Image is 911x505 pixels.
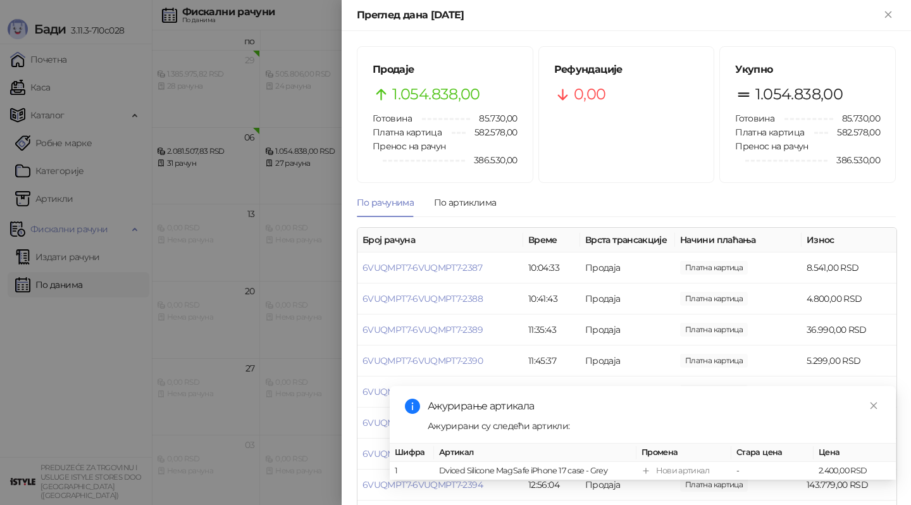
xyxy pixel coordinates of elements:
[636,444,731,462] th: Промена
[881,8,896,23] button: Close
[470,111,517,125] span: 85.730,00
[434,444,636,462] th: Артикал
[814,462,896,480] td: 2.400,00 RSD
[574,82,605,106] span: 0,00
[363,386,480,397] a: 6VUQMPT7-6VUQMPT7-2391
[405,399,420,414] span: info-circle
[434,462,636,480] td: Dviced Silicone MagSafe iPhone 17 case - Grey
[675,228,802,253] th: Начини плаћања
[466,125,517,139] span: 582.578,00
[357,228,523,253] th: Број рачуна
[680,323,748,337] span: 36.990,00
[373,140,445,152] span: Пренос на рачун
[580,377,675,408] td: Продаја
[523,315,580,346] td: 11:35:43
[580,346,675,377] td: Продаја
[523,284,580,315] td: 10:41:43
[755,82,843,106] span: 1.054.838,00
[465,153,517,167] span: 386.530,00
[363,479,483,490] a: 6VUQMPT7-6VUQMPT7-2394
[363,417,482,428] a: 6VUQMPT7-6VUQMPT7-2392
[523,228,580,253] th: Време
[523,346,580,377] td: 11:45:37
[833,111,880,125] span: 85.730,00
[680,385,748,399] span: 3.590,00
[434,196,496,209] div: По артиклима
[735,113,774,124] span: Готовина
[357,8,881,23] div: Преглед дана [DATE]
[735,62,880,77] h5: Укупно
[731,462,814,480] td: -
[390,444,434,462] th: Шифра
[392,82,480,106] span: 1.054.838,00
[554,62,699,77] h5: Рефундације
[363,448,482,459] a: 6VUQMPT7-6VUQMPT7-2393
[802,228,896,253] th: Износ
[802,377,896,408] td: 3.590,00 RSD
[373,62,517,77] h5: Продаје
[373,113,412,124] span: Готовина
[656,464,709,477] div: Нови артикал
[363,262,482,273] a: 6VUQMPT7-6VUQMPT7-2387
[428,399,881,414] div: Ажурирање артикала
[827,153,880,167] span: 386.530,00
[735,140,808,152] span: Пренос на рачун
[580,315,675,346] td: Продаја
[580,228,675,253] th: Врста трансакције
[523,377,580,408] td: 12:23:02
[580,284,675,315] td: Продаја
[680,261,748,275] span: 8.541,00
[802,253,896,284] td: 8.541,00 RSD
[802,346,896,377] td: 5.299,00 RSD
[580,253,675,284] td: Продаја
[828,125,880,139] span: 582.578,00
[814,444,896,462] th: Цена
[680,292,748,306] span: 4.800,00
[523,253,580,284] td: 10:04:33
[731,444,814,462] th: Стара цена
[363,355,483,366] a: 6VUQMPT7-6VUQMPT7-2390
[390,462,434,480] td: 1
[357,196,414,209] div: По рачунима
[869,401,878,410] span: close
[867,399,881,413] a: Close
[373,127,442,138] span: Платна картица
[363,324,483,335] a: 6VUQMPT7-6VUQMPT7-2389
[680,354,748,368] span: 5.299,00
[735,127,804,138] span: Платна картица
[802,315,896,346] td: 36.990,00 RSD
[363,293,483,304] a: 6VUQMPT7-6VUQMPT7-2388
[428,419,881,433] div: Ажурирани су следећи артикли:
[802,284,896,315] td: 4.800,00 RSD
